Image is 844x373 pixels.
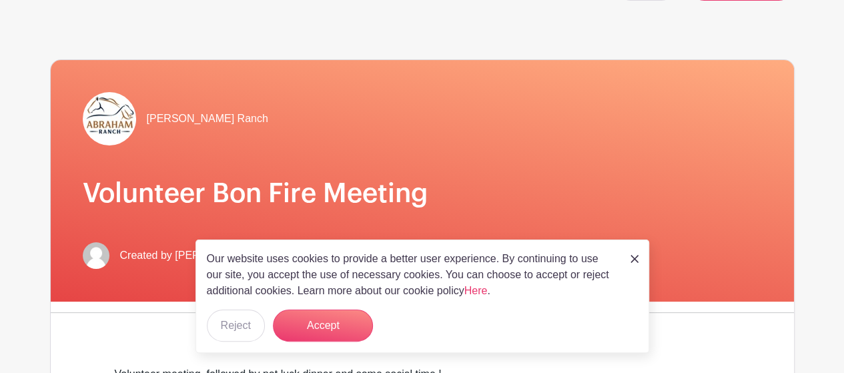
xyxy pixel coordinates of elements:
button: Accept [273,310,373,342]
img: close_button-5f87c8562297e5c2d7936805f587ecaba9071eb48480494691a3f1689db116b3.svg [630,255,639,263]
p: Our website uses cookies to provide a better user experience. By continuing to use our site, you ... [207,251,616,299]
img: IMG_4391.jpeg [83,92,136,145]
h1: Volunteer Bon Fire Meeting [83,177,762,210]
span: Created by [PERSON_NAME] [120,248,263,264]
button: Reject [207,310,265,342]
img: default-ce2991bfa6775e67f084385cd625a349d9dcbb7a52a09fb2fda1e96e2d18dcdb.png [83,242,109,269]
span: [PERSON_NAME] Ranch [147,111,268,127]
a: Here [464,285,488,296]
